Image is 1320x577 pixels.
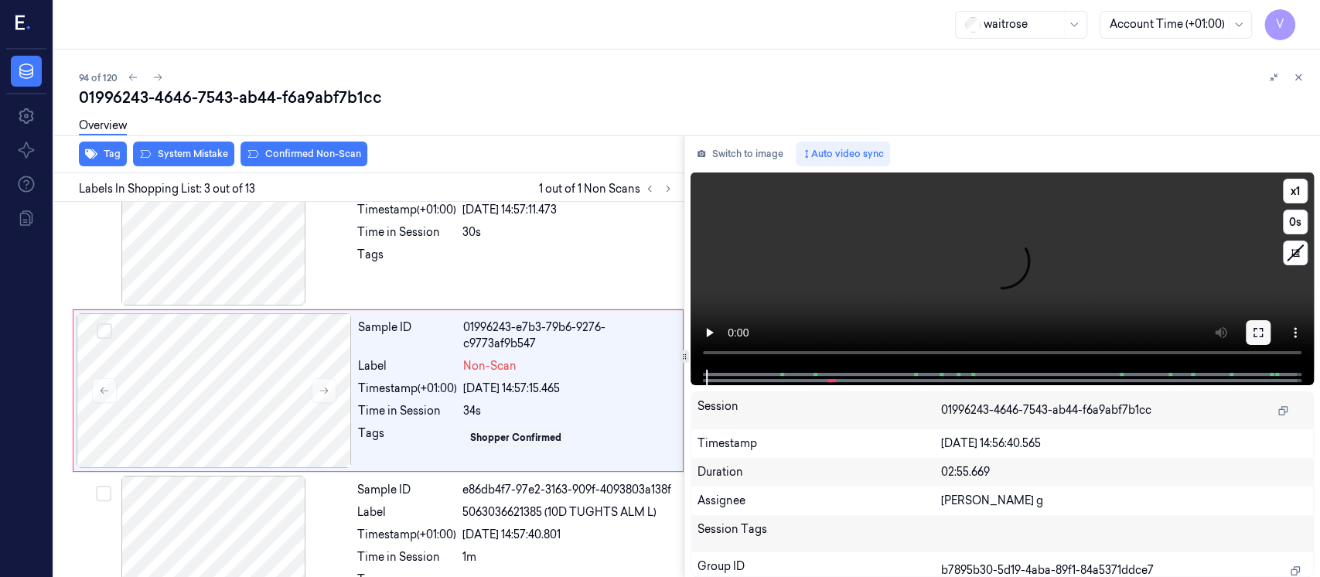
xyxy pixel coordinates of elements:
div: Tags [358,425,457,450]
div: Tags [357,247,456,271]
div: Timestamp (+01:00) [357,202,456,218]
div: Shopper Confirmed [470,431,561,445]
span: Labels In Shopping List: 3 out of 13 [79,181,255,197]
div: Time in Session [358,403,457,419]
button: System Mistake [133,142,234,166]
div: 01996243-e7b3-79b6-9276-c9773af9b547 [463,319,674,352]
div: 30s [462,224,674,241]
div: Assignee [698,493,941,509]
div: Sample ID [357,482,456,498]
div: Timestamp (+01:00) [358,381,457,397]
div: 34s [463,403,674,419]
div: 02:55.669 [941,464,1307,480]
div: [PERSON_NAME] g [941,493,1307,509]
button: Select row [97,323,112,339]
a: Overview [79,118,127,135]
span: 94 of 120 [79,71,118,84]
div: Sample ID [358,319,457,352]
button: Switch to image [691,142,790,166]
div: e86db4f7-97e2-3163-909f-4093803a138f [462,482,674,498]
div: Duration [698,464,941,480]
span: Non-Scan [463,358,517,374]
div: Time in Session [357,224,456,241]
div: Session Tags [698,521,941,546]
div: [DATE] 14:56:40.565 [941,435,1307,452]
span: 1 out of 1 Non Scans [539,179,677,198]
span: 01996243-4646-7543-ab44-f6a9abf7b1cc [941,402,1151,418]
span: 5063036621385 (10D TUGHTS ALM L) [462,504,657,521]
button: Auto video sync [796,142,890,166]
div: Label [357,504,456,521]
button: Select row [96,486,111,501]
div: [DATE] 14:57:40.801 [462,527,674,543]
div: [DATE] 14:57:15.465 [463,381,674,397]
button: Tag [79,142,127,166]
div: Label [358,358,457,374]
div: 01996243-4646-7543-ab44-f6a9abf7b1cc [79,87,1308,108]
div: Time in Session [357,549,456,565]
button: V [1264,9,1295,40]
button: x1 [1283,179,1308,203]
button: 0s [1283,210,1308,234]
div: Session [698,398,941,423]
button: Confirmed Non-Scan [240,142,367,166]
div: 1m [462,549,674,565]
div: [DATE] 14:57:11.473 [462,202,674,218]
div: Timestamp (+01:00) [357,527,456,543]
div: Timestamp [698,435,941,452]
